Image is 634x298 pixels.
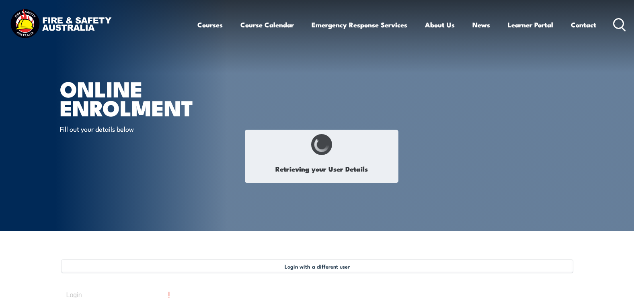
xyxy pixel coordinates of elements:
[60,79,259,116] h1: Online Enrolment
[571,14,596,35] a: Contact
[472,14,490,35] a: News
[197,14,223,35] a: Courses
[425,14,455,35] a: About Us
[240,14,294,35] a: Course Calendar
[249,159,394,178] h1: Retrieving your User Details
[312,14,407,35] a: Emergency Response Services
[508,14,553,35] a: Learner Portal
[285,263,350,269] span: Login with a different user
[60,124,207,133] p: Fill out your details below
